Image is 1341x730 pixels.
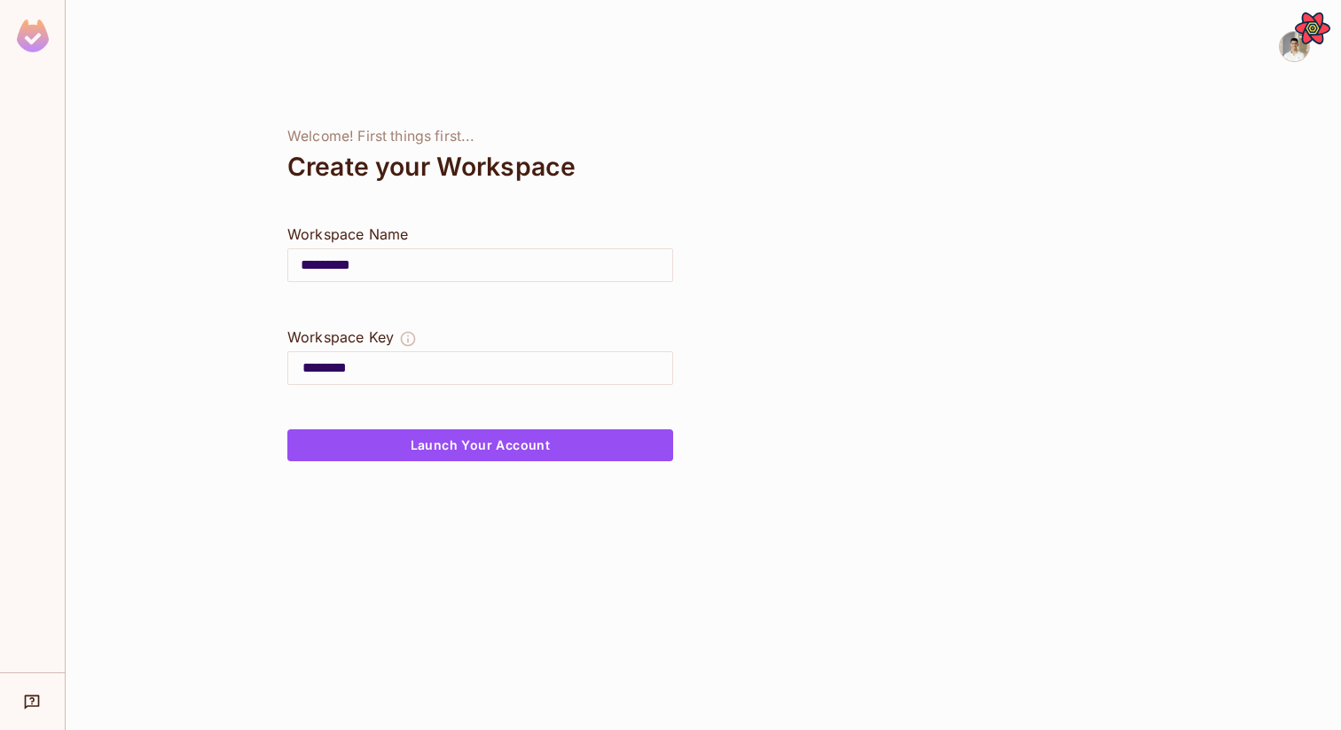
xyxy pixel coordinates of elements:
[287,326,394,348] div: Workspace Key
[17,20,49,52] img: SReyMgAAAABJRU5ErkJggg==
[1280,32,1309,61] img: Omer Zuarets
[287,224,673,245] div: Workspace Name
[12,684,52,719] div: Help & Updates
[287,145,673,188] div: Create your Workspace
[287,429,673,461] button: Launch Your Account
[399,326,417,351] button: The Workspace Key is unique, and serves as the identifier of your workspace.
[287,128,673,145] div: Welcome! First things first...
[1295,11,1330,46] button: Open React Query Devtools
